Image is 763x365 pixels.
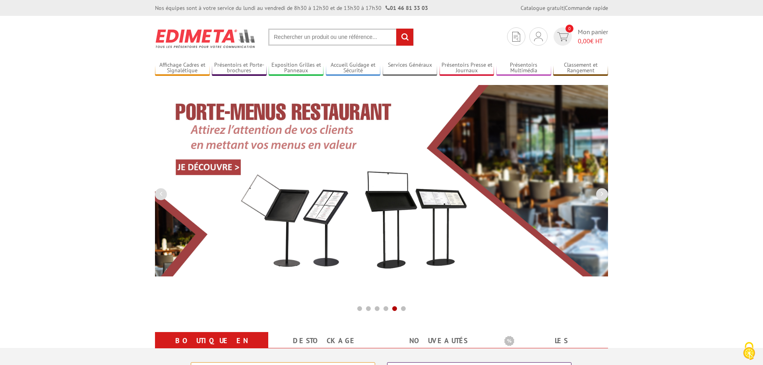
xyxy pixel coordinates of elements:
[155,24,256,53] img: Présentoir, panneau, stand - Edimeta - PLV, affichage, mobilier bureau, entreprise
[521,4,608,12] div: |
[383,62,438,75] a: Services Généraux
[565,25,573,33] span: 0
[268,29,414,46] input: Rechercher un produit ou une référence...
[553,62,608,75] a: Classement et Rangement
[391,334,485,348] a: nouveautés
[521,4,564,12] a: Catalogue gratuit
[504,334,598,362] a: Les promotions
[565,4,608,12] a: Commande rapide
[278,334,372,348] a: Destockage
[396,29,413,46] input: rechercher
[504,334,604,350] b: Les promotions
[512,32,520,42] img: devis rapide
[578,27,608,46] span: Mon panier
[155,4,428,12] div: Nos équipes sont à votre service du lundi au vendredi de 8h30 à 12h30 et de 13h30 à 17h30
[578,37,590,45] span: 0,00
[212,62,267,75] a: Présentoirs et Porte-brochures
[557,32,569,41] img: devis rapide
[385,4,428,12] strong: 01 46 81 33 03
[739,341,759,361] img: Cookies (fenêtre modale)
[496,62,551,75] a: Présentoirs Multimédia
[552,27,608,46] a: devis rapide 0 Mon panier 0,00€ HT
[155,62,210,75] a: Affichage Cadres et Signalétique
[735,338,763,365] button: Cookies (fenêtre modale)
[326,62,381,75] a: Accueil Guidage et Sécurité
[165,334,259,362] a: Boutique en ligne
[534,32,543,41] img: devis rapide
[578,37,608,46] span: € HT
[440,62,494,75] a: Présentoirs Presse et Journaux
[269,62,323,75] a: Exposition Grilles et Panneaux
